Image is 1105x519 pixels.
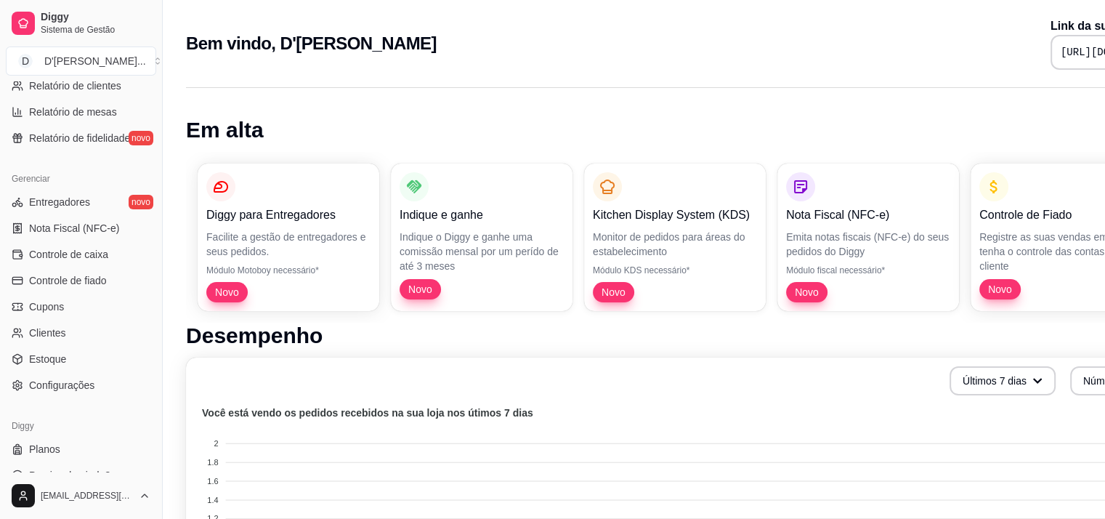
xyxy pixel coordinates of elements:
[6,190,156,214] a: Entregadoresnovo
[209,285,245,299] span: Novo
[400,206,564,224] p: Indique e ganhe
[6,347,156,371] a: Estoque
[6,74,156,97] a: Relatório de clientes
[6,295,156,318] a: Cupons
[207,458,218,467] tspan: 1.8
[198,164,379,311] button: Diggy para EntregadoresFacilite a gestão de entregadores e seus pedidos.Módulo Motoboy necessário...
[29,79,121,93] span: Relatório de clientes
[6,167,156,190] div: Gerenciar
[206,206,371,224] p: Diggy para Entregadores
[6,374,156,397] a: Configurações
[41,490,133,502] span: [EMAIL_ADDRESS][DOMAIN_NAME]
[6,414,156,438] div: Diggy
[596,285,631,299] span: Novo
[789,285,825,299] span: Novo
[41,11,150,24] span: Diggy
[29,468,110,483] span: Precisa de ajuda?
[18,54,33,68] span: D
[786,230,950,259] p: Emita notas fiscais (NFC-e) do seus pedidos do Diggy
[584,164,766,311] button: Kitchen Display System (KDS)Monitor de pedidos para áreas do estabelecimentoMódulo KDS necessário...
[6,464,156,487] a: Precisa de ajuda?
[29,105,117,119] span: Relatório de mesas
[202,407,533,419] text: Você está vendo os pedidos recebidos na sua loja nos útimos 7 dias
[6,100,156,124] a: Relatório de mesas
[206,265,371,276] p: Módulo Motoboy necessário*
[786,265,950,276] p: Módulo fiscal necessário*
[402,282,438,297] span: Novo
[29,442,60,456] span: Planos
[29,221,119,236] span: Nota Fiscal (NFC-e)
[29,131,130,145] span: Relatório de fidelidade
[44,54,146,68] div: D'[PERSON_NAME] ...
[391,164,572,311] button: Indique e ganheIndique o Diggy e ganhe uma comissão mensal por um perído de até 3 mesesNovo
[777,164,959,311] button: Nota Fiscal (NFC-e)Emita notas fiscais (NFC-e) do seus pedidos do DiggyMódulo fiscal necessário*Novo
[6,269,156,292] a: Controle de fiado
[29,326,66,340] span: Clientes
[6,126,156,150] a: Relatório de fidelidadenovo
[214,439,218,448] tspan: 2
[6,47,156,76] button: Select a team
[29,273,107,288] span: Controle de fiado
[593,265,757,276] p: Módulo KDS necessário*
[29,247,108,262] span: Controle de caixa
[29,299,64,314] span: Cupons
[29,378,94,393] span: Configurações
[593,206,757,224] p: Kitchen Display System (KDS)
[6,478,156,513] button: [EMAIL_ADDRESS][DOMAIN_NAME]
[207,477,218,486] tspan: 1.6
[29,195,90,209] span: Entregadores
[593,230,757,259] p: Monitor de pedidos para áreas do estabelecimento
[186,32,437,55] h2: Bem vindo, D'[PERSON_NAME]
[206,230,371,259] p: Facilite a gestão de entregadores e seus pedidos.
[6,321,156,345] a: Clientes
[6,243,156,266] a: Controle de caixa
[786,206,950,224] p: Nota Fiscal (NFC-e)
[400,230,564,273] p: Indique o Diggy e ganhe uma comissão mensal por um perído de até 3 meses
[6,438,156,461] a: Planos
[29,352,66,366] span: Estoque
[6,6,156,41] a: DiggySistema de Gestão
[41,24,150,36] span: Sistema de Gestão
[950,366,1056,395] button: Últimos 7 dias
[6,217,156,240] a: Nota Fiscal (NFC-e)
[207,496,218,504] tspan: 1.4
[982,282,1018,297] span: Novo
